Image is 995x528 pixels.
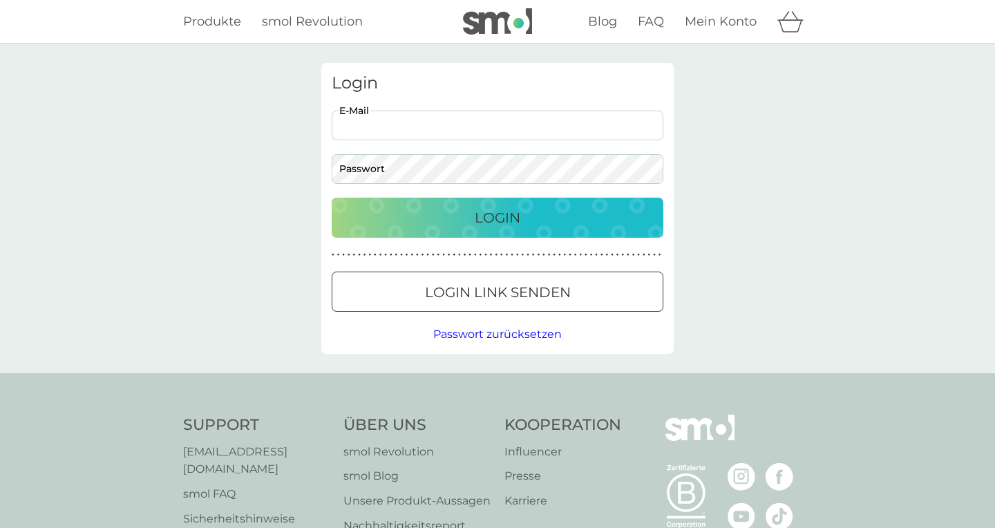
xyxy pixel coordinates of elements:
p: ● [484,252,487,258]
div: Warenkorb [777,8,812,35]
p: ● [558,252,561,258]
p: Presse [504,467,621,485]
span: FAQ [638,14,664,29]
p: ● [490,252,493,258]
p: ● [569,252,571,258]
p: ● [337,252,340,258]
p: ● [606,252,609,258]
p: ● [595,252,598,258]
p: ● [395,252,398,258]
button: Login Link senden [332,272,663,312]
p: ● [574,252,577,258]
p: ● [384,252,387,258]
p: ● [416,252,419,258]
p: ● [464,252,466,258]
p: ● [590,252,593,258]
p: ● [611,252,614,258]
p: ● [342,252,345,258]
p: ● [474,252,477,258]
p: ● [616,252,619,258]
p: ● [537,252,540,258]
p: ● [548,252,551,258]
p: ● [658,252,661,258]
h4: Support [183,415,330,436]
p: ● [480,252,482,258]
p: ● [643,252,645,258]
p: ● [453,252,455,258]
a: Blog [588,12,617,32]
img: smol [665,415,735,462]
p: ● [400,252,403,258]
p: ● [426,252,429,258]
p: ● [421,252,424,258]
a: Influencer [504,443,621,461]
p: Login Link senden [425,281,571,303]
p: ● [522,252,524,258]
p: ● [390,252,392,258]
p: ● [437,252,440,258]
h3: Login [332,73,663,93]
p: ● [374,252,377,258]
a: smol Revolution [262,12,363,32]
span: Produkte [183,14,241,29]
span: Passwort zurücksetzen [433,328,562,341]
p: ● [332,252,334,258]
p: ● [511,252,513,258]
span: smol Revolution [262,14,363,29]
p: ● [500,252,503,258]
p: ● [542,252,545,258]
p: ● [632,252,635,258]
a: [EMAIL_ADDRESS][DOMAIN_NAME] [183,443,330,478]
p: ● [432,252,435,258]
p: Sicherheitshinweise [183,510,330,528]
a: Karriere [504,492,621,510]
p: ● [621,252,624,258]
p: ● [495,252,497,258]
p: ● [410,252,413,258]
p: ● [627,252,629,258]
button: Passwort zurücksetzen [433,326,562,343]
p: ● [506,252,509,258]
p: ● [600,252,603,258]
a: Mein Konto [685,12,757,32]
p: Login [475,207,520,229]
p: ● [637,252,640,258]
h4: Über Uns [343,415,491,436]
p: ● [653,252,656,258]
p: ● [358,252,361,258]
p: smol Blog [343,467,491,485]
button: Login [332,198,663,238]
img: besuche die smol Facebook Seite [766,463,793,491]
p: ● [553,252,556,258]
p: ● [468,252,471,258]
p: ● [348,252,350,258]
p: ● [363,252,366,258]
p: ● [406,252,408,258]
img: smol [463,8,532,35]
p: ● [379,252,382,258]
p: ● [532,252,535,258]
p: ● [458,252,461,258]
p: ● [585,252,587,258]
h4: Kooperation [504,415,621,436]
img: besuche die smol Instagram Seite [728,463,755,491]
p: ● [564,252,567,258]
a: Unsere Produkt‑Aussagen [343,492,491,510]
p: ● [442,252,445,258]
a: smol FAQ [183,485,330,503]
a: smol Revolution [343,443,491,461]
p: ● [448,252,451,258]
p: ● [648,252,651,258]
p: ● [516,252,519,258]
span: Blog [588,14,617,29]
p: ● [579,252,582,258]
p: ● [527,252,529,258]
span: Mein Konto [685,14,757,29]
p: ● [353,252,356,258]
